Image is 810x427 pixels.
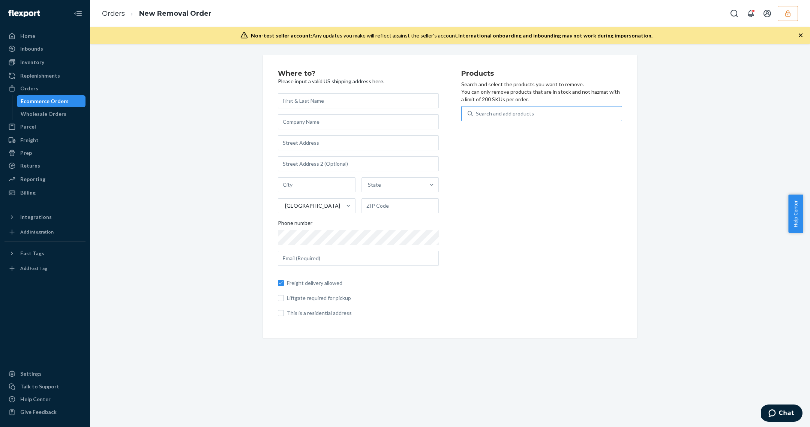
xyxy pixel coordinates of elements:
button: Fast Tags [4,247,85,259]
a: Parcel [4,121,85,133]
div: Inventory [20,58,44,66]
span: Non-test seller account: [251,32,312,39]
span: Liftgate required for pickup [287,294,439,302]
input: Freight delivery allowed [278,280,284,286]
div: Give Feedback [20,408,57,416]
div: Billing [20,189,36,196]
button: Open Search Box [727,6,742,21]
div: Prep [20,149,32,157]
a: New Removal Order [139,9,211,18]
a: Wholesale Orders [17,108,86,120]
span: This is a residential address [287,309,439,317]
a: Inbounds [4,43,85,55]
p: Please input a valid US shipping address here. [278,78,439,85]
div: Add Integration [20,229,54,235]
input: First & Last Name [278,93,439,108]
div: Add Fast Tag [20,265,47,271]
a: Ecommerce Orders [17,95,86,107]
a: Home [4,30,85,42]
input: Liftgate required for pickup [278,295,284,301]
a: Settings [4,368,85,380]
button: Give Feedback [4,406,85,418]
div: Fast Tags [20,250,44,257]
input: Email (Required) [278,251,439,266]
input: [GEOGRAPHIC_DATA] [284,202,285,210]
button: Integrations [4,211,85,223]
input: Street Address 2 (Optional) [278,156,439,171]
div: Freight [20,136,39,144]
div: Replenishments [20,72,60,79]
button: Open notifications [743,6,758,21]
div: [GEOGRAPHIC_DATA] [285,202,340,210]
span: International onboarding and inbounding may not work during impersonation. [458,32,652,39]
div: Reporting [20,175,45,183]
a: Reporting [4,173,85,185]
a: Orders [102,9,125,18]
a: Add Fast Tag [4,262,85,274]
div: Returns [20,162,40,169]
div: Any updates you make will reflect against the seller's account. [251,32,652,39]
a: Help Center [4,393,85,405]
iframe: Opens a widget where you can chat to one of our agents [761,405,802,423]
span: Phone number [278,219,312,230]
a: Billing [4,187,85,199]
div: Inbounds [20,45,43,52]
div: Settings [20,370,42,378]
div: Home [20,32,35,40]
img: Flexport logo [8,10,40,17]
h2: Products [461,70,622,78]
div: Help Center [20,396,51,403]
h2: Where to? [278,70,439,78]
div: State [368,181,381,189]
a: Prep [4,147,85,159]
input: ZIP Code [361,198,439,213]
p: Search and select the products you want to remove. You can only remove products that are in stock... [461,81,622,103]
a: Inventory [4,56,85,68]
div: Talk to Support [20,383,59,390]
a: Returns [4,160,85,172]
input: This is a residential address [278,310,284,316]
button: Talk to Support [4,381,85,393]
input: Street Address [278,135,439,150]
a: Replenishments [4,70,85,82]
input: Company Name [278,114,439,129]
a: Orders [4,82,85,94]
a: Add Integration [4,226,85,238]
button: Help Center [788,195,803,233]
input: City [278,177,355,192]
button: Close Navigation [70,6,85,21]
span: Freight delivery allowed [287,279,439,287]
button: Open account menu [760,6,775,21]
div: Orders [20,85,38,92]
div: Ecommerce Orders [21,97,69,105]
div: Wholesale Orders [21,110,66,118]
a: Freight [4,134,85,146]
div: Search and add products [476,110,534,117]
div: Integrations [20,213,52,221]
ol: breadcrumbs [96,3,217,25]
div: Parcel [20,123,36,130]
